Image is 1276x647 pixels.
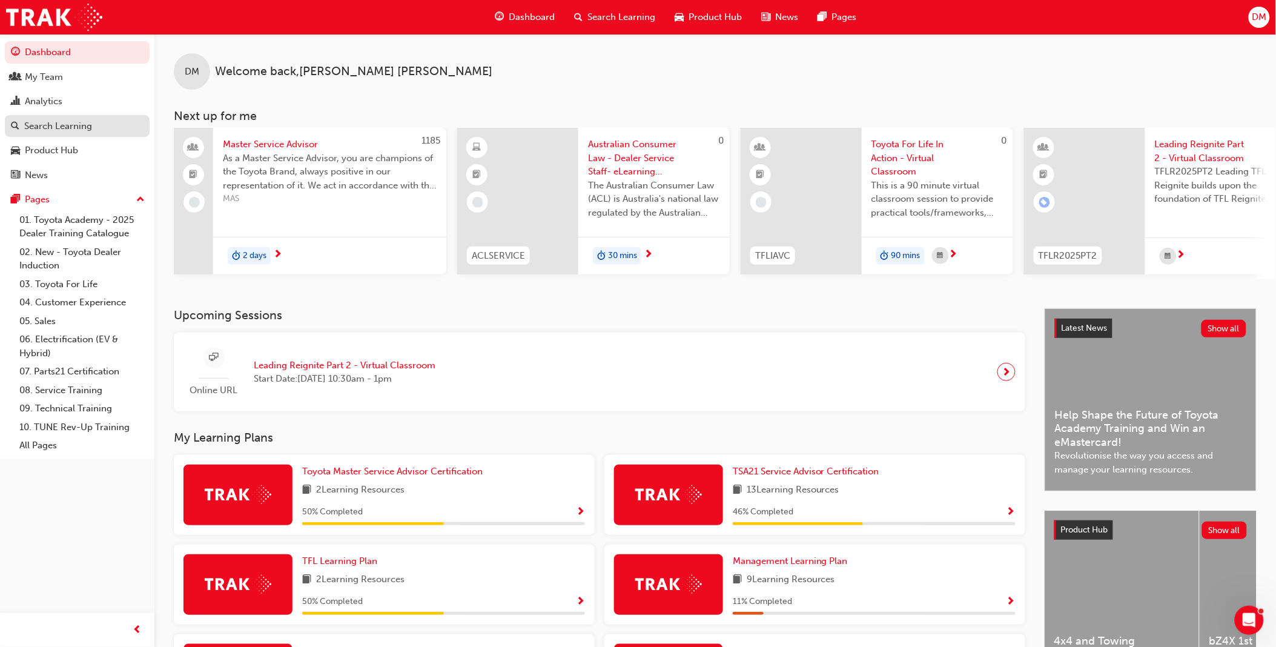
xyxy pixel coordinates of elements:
[190,140,198,156] span: people-icon
[15,399,150,418] a: 09. Technical Training
[756,167,765,183] span: booktick-icon
[5,188,150,211] button: Pages
[421,135,440,146] span: 1185
[15,275,150,294] a: 03. Toyota For Life
[183,342,1016,402] a: Online URLLeading Reignite Part 2 - Virtual ClassroomStart Date:[DATE] 10:30am - 1pm
[871,179,1003,220] span: This is a 90 minute virtual classroom session to provide practical tools/frameworks, behaviours a...
[733,505,793,519] span: 46 % Completed
[24,119,92,133] div: Search Learning
[733,595,792,609] span: 11 % Completed
[154,109,1276,123] h3: Next up for me
[1055,408,1246,450] span: Help Shape the Future of Toyota Academy Training and Win an eMastercard!
[891,249,921,263] span: 90 mins
[174,308,1025,322] h3: Upcoming Sessions
[949,250,958,260] span: next-icon
[174,431,1025,445] h3: My Learning Plans
[15,436,150,455] a: All Pages
[733,483,742,498] span: book-icon
[302,465,488,479] a: Toyota Master Service Advisor Certification
[733,556,848,566] span: Management Learning Plan
[1252,10,1266,24] span: DM
[1054,520,1247,540] a: Product HubShow all
[871,138,1003,179] span: Toyota For Life In Action - Virtual Classroom
[675,10,684,25] span: car-icon
[223,151,437,193] span: As a Master Service Advisor, you are champions of the Toyota Brand, always positive in our repres...
[183,383,244,397] span: Online URL
[574,10,583,25] span: search-icon
[733,572,742,588] span: book-icon
[5,66,150,88] a: My Team
[210,350,219,365] span: sessionType_ONLINE_URL-icon
[588,179,720,220] span: The Australian Consumer Law (ACL) is Australia's national law regulated by the Australian Competi...
[564,5,665,30] a: search-iconSearch Learning
[11,96,20,107] span: chart-icon
[608,249,637,263] span: 30 mins
[495,10,504,25] span: guage-icon
[1249,7,1270,28] button: DM
[302,554,382,568] a: TFL Learning Plan
[15,418,150,437] a: 10. TUNE Rev-Up Training
[818,10,827,25] span: pages-icon
[1045,308,1257,491] a: Latest NewsShow allHelp Shape the Future of Toyota Academy Training and Win an eMastercard!Revolu...
[509,10,555,24] span: Dashboard
[689,10,742,24] span: Product Hub
[733,465,884,479] a: TSA21 Service Advisor Certification
[473,167,481,183] span: booktick-icon
[733,554,853,568] a: Management Learning Plan
[302,556,377,566] span: TFL Learning Plan
[243,249,266,263] span: 2 days
[1062,323,1108,333] span: Latest News
[5,41,150,64] a: Dashboard
[11,47,20,58] span: guage-icon
[587,10,655,24] span: Search Learning
[302,505,363,519] span: 50 % Completed
[1007,507,1016,518] span: Show Progress
[11,194,20,205] span: pages-icon
[6,4,102,31] img: Trak
[473,140,481,156] span: learningResourceType_ELEARNING-icon
[1002,135,1007,146] span: 0
[756,197,767,208] span: learningRecordVerb_NONE-icon
[718,135,724,146] span: 0
[254,359,435,373] span: Leading Reignite Part 2 - Virtual Classroom
[1055,449,1246,476] span: Revolutionise the way you access and manage your learning resources.
[1040,140,1048,156] span: learningResourceType_INSTRUCTOR_LED-icon
[644,250,653,260] span: next-icon
[15,381,150,400] a: 08. Service Training
[223,192,437,206] span: MAS
[5,39,150,188] button: DashboardMy TeamAnalyticsSearch LearningProduct HubNews
[11,170,20,181] span: news-icon
[597,248,606,264] span: duration-icon
[232,248,240,264] span: duration-icon
[635,485,702,504] img: Trak
[747,572,835,588] span: 9 Learning Resources
[15,243,150,275] a: 02. New - Toyota Dealer Induction
[25,144,78,158] div: Product Hub
[215,65,492,79] span: Welcome back , [PERSON_NAME] [PERSON_NAME]
[576,505,585,520] button: Show Progress
[189,197,200,208] span: learningRecordVerb_NONE-icon
[881,248,889,264] span: duration-icon
[25,168,48,182] div: News
[576,507,585,518] span: Show Progress
[273,250,282,260] span: next-icon
[1202,522,1248,539] button: Show all
[755,249,790,263] span: TFLIAVC
[752,5,808,30] a: news-iconNews
[15,211,150,243] a: 01. Toyota Academy - 2025 Dealer Training Catalogue
[190,167,198,183] span: booktick-icon
[472,197,483,208] span: learningRecordVerb_NONE-icon
[205,575,271,594] img: Trak
[5,164,150,187] a: News
[302,466,483,477] span: Toyota Master Service Advisor Certification
[1007,594,1016,609] button: Show Progress
[11,145,20,156] span: car-icon
[808,5,866,30] a: pages-iconPages
[11,72,20,83] span: people-icon
[254,372,435,386] span: Start Date: [DATE] 10:30am - 1pm
[1235,606,1264,635] iframe: Intercom live chat
[1039,197,1050,208] span: learningRecordVerb_ENROLL-icon
[775,10,798,24] span: News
